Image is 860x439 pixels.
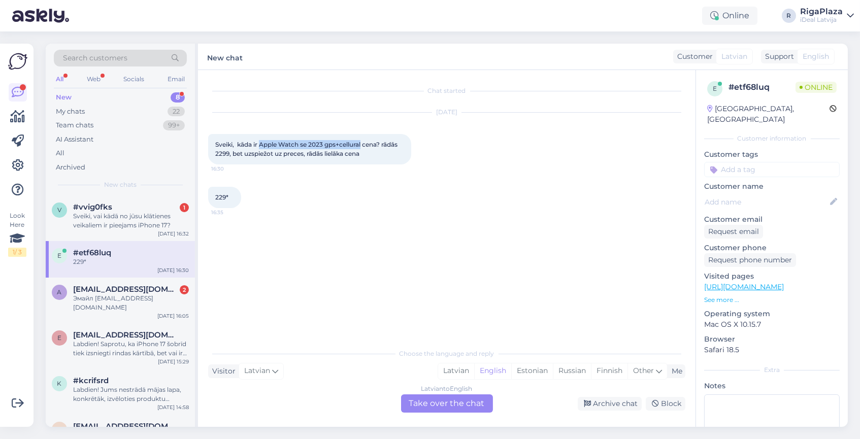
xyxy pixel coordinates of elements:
div: Sveiki, vai kādā no jūsu klātienes veikaliem ir pieejams iPhone 17? [73,212,189,230]
div: Block [646,397,685,411]
div: 22 [168,107,185,117]
p: Browser [704,334,840,345]
div: Estonian [511,363,553,379]
div: 2 [180,285,189,294]
span: #kcrifsrd [73,376,109,385]
div: 8 [171,92,185,103]
span: Search customers [63,53,127,63]
div: [DATE] 16:30 [157,266,189,274]
div: Support [761,51,794,62]
p: Visited pages [704,271,840,282]
span: k [57,380,62,387]
label: New chat [207,50,243,63]
p: Mac OS X 10.15.7 [704,319,840,330]
div: [DATE] 15:29 [158,358,189,365]
div: # etf68luq [729,81,796,93]
div: Chat started [208,86,685,95]
div: Online [702,7,757,25]
span: #vvig0fks [73,202,112,212]
div: Web [85,73,103,86]
div: 1 / 3 [8,248,26,257]
div: All [56,148,64,158]
span: Latvian [244,365,270,377]
p: Customer phone [704,243,840,253]
p: Notes [704,381,840,391]
p: Customer tags [704,149,840,160]
div: R [782,9,796,23]
div: Эмайл [EMAIL_ADDRESS][DOMAIN_NAME] [73,294,189,312]
span: e [57,252,61,259]
span: evitamurina@gmail.com [73,330,179,340]
input: Add name [705,196,828,208]
div: Russian [553,363,591,379]
div: [DATE] [208,108,685,117]
span: polinatrokatova6@gmail.com [73,422,179,431]
div: [GEOGRAPHIC_DATA], [GEOGRAPHIC_DATA] [707,104,830,125]
span: Other [633,366,654,375]
input: Add a tag [704,162,840,177]
div: Me [668,366,682,377]
div: Latvian to English [421,384,473,393]
div: Labdien! Saprotu, ka iPhone 17 šobrīd tiek izsniegti rindas kārtībā, bet vai ir zināms kas vairāk... [73,340,189,358]
span: New chats [104,180,137,189]
div: Socials [121,73,146,86]
div: Look Here [8,211,26,257]
span: andrewcz090@gmail.com [73,285,179,294]
p: See more ... [704,295,840,305]
span: e [713,85,717,92]
div: [DATE] 14:58 [157,403,189,411]
span: Latvian [721,51,747,62]
div: 99+ [163,120,185,130]
p: Operating system [704,309,840,319]
div: [DATE] 16:05 [157,312,189,320]
span: 16:35 [211,209,249,216]
span: Online [796,82,837,93]
div: Customer information [704,134,840,143]
div: Request phone number [704,253,796,267]
div: 1 [180,203,189,212]
div: Labdien! Jums nestrādā mājas lapa, konkrētāk, izvēloties produktu (jebkuru), nevar atzīmēt nevien... [73,385,189,403]
a: [URL][DOMAIN_NAME] [704,282,784,291]
span: e [57,334,61,342]
div: English [474,363,511,379]
div: iDeal Latvija [800,16,843,24]
div: [DATE] 16:32 [158,230,189,238]
div: Email [166,73,187,86]
div: Team chats [56,120,93,130]
img: Askly Logo [8,52,27,71]
span: English [803,51,829,62]
div: AI Assistant [56,134,93,145]
p: Customer name [704,181,840,192]
div: Request email [704,225,763,239]
div: All [54,73,65,86]
span: Sveiki, kāda ir Apple Watch se 2023 gps+cellural cena? rādās 2299, bet uzspiežot uz preces, rādās... [215,141,399,157]
div: Latvian [438,363,474,379]
div: My chats [56,107,85,117]
div: RigaPlaza [800,8,843,16]
div: Customer [673,51,713,62]
span: #etf68luq [73,248,111,257]
a: RigaPlazaiDeal Latvija [800,8,854,24]
span: 16:30 [211,165,249,173]
p: Safari 18.5 [704,345,840,355]
p: Customer email [704,214,840,225]
div: New [56,92,72,103]
span: a [57,288,62,296]
div: Visitor [208,366,236,377]
div: Choose the language and reply [208,349,685,358]
div: Take over the chat [401,394,493,413]
span: p [57,425,62,433]
div: Archive chat [578,397,642,411]
div: Finnish [591,363,627,379]
div: Extra [704,365,840,375]
div: Archived [56,162,85,173]
span: v [57,206,61,214]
